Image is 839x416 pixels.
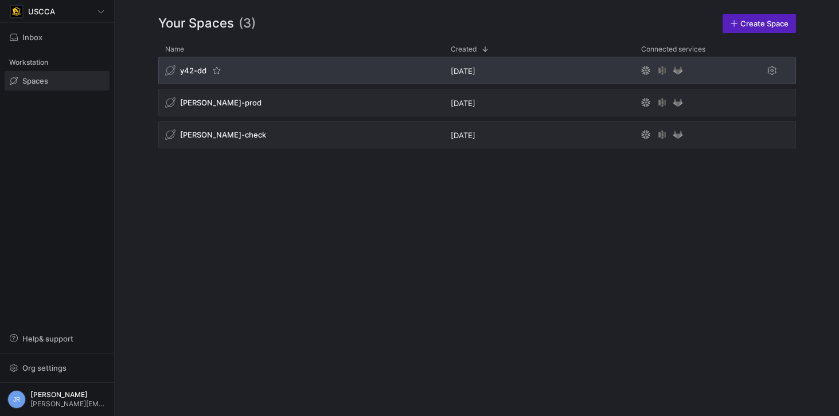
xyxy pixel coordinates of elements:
span: Your Spaces [158,14,234,33]
div: Press SPACE to select this row. [158,89,796,121]
span: [DATE] [451,99,475,108]
a: Org settings [5,364,110,374]
span: Org settings [22,363,67,372]
button: JR[PERSON_NAME][PERSON_NAME][EMAIL_ADDRESS][PERSON_NAME][DOMAIN_NAME] [5,387,110,411]
span: (3) [239,14,256,33]
div: Workstation [5,54,110,71]
div: Press SPACE to select this row. [158,57,796,89]
span: Spaces [22,76,48,85]
div: JR [7,390,26,409]
span: USCCA [28,7,55,16]
button: Inbox [5,28,110,47]
span: Name [165,45,184,53]
span: Create Space [740,19,789,28]
span: [PERSON_NAME] [30,391,107,399]
span: Connected services [641,45,705,53]
button: Help& support [5,329,110,348]
span: [PERSON_NAME]-check [180,130,266,139]
a: Create Space [723,14,796,33]
span: [PERSON_NAME][EMAIL_ADDRESS][PERSON_NAME][DOMAIN_NAME] [30,400,107,408]
a: Spaces [5,71,110,91]
span: [PERSON_NAME]-prod [180,98,262,107]
span: y42-dd [180,66,206,75]
span: [DATE] [451,66,475,76]
span: Help & support [22,334,73,343]
span: Created [451,45,477,53]
button: Org settings [5,358,110,378]
span: Inbox [22,33,42,42]
img: https://storage.googleapis.com/y42-prod-data-exchange/images/uAsz27BndGEK0hZWDFeOjoxA7jCwgK9jE472... [11,6,22,17]
div: Press SPACE to select this row. [158,121,796,153]
span: [DATE] [451,131,475,140]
